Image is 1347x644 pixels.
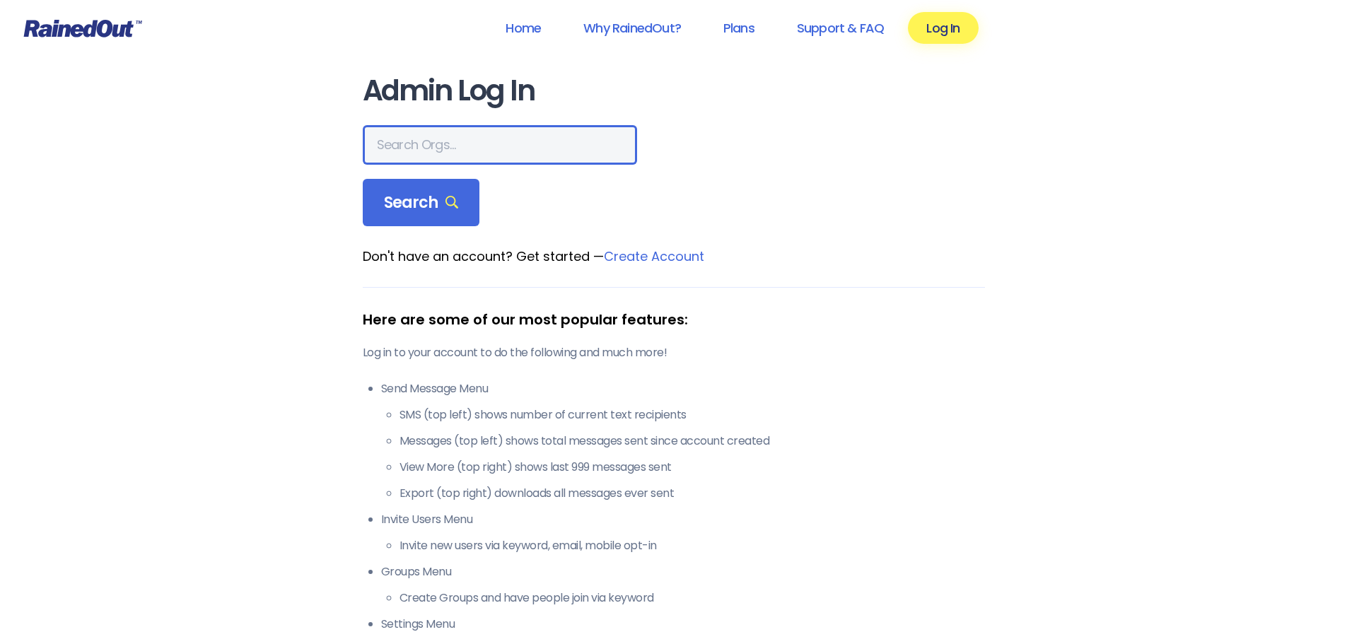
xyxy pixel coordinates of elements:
a: Plans [705,12,773,44]
li: Invite Users Menu [381,511,985,554]
li: Groups Menu [381,563,985,607]
li: View More (top right) shows last 999 messages sent [400,459,985,476]
li: Export (top right) downloads all messages ever sent [400,485,985,502]
div: Search [363,179,480,227]
input: Search Orgs… [363,125,637,165]
p: Log in to your account to do the following and much more! [363,344,985,361]
div: Here are some of our most popular features: [363,309,985,330]
a: Create Account [604,247,704,265]
a: Home [487,12,559,44]
a: Log In [908,12,978,44]
h1: Admin Log In [363,75,985,107]
li: Messages (top left) shows total messages sent since account created [400,433,985,450]
li: Invite new users via keyword, email, mobile opt-in [400,537,985,554]
li: Create Groups and have people join via keyword [400,590,985,607]
span: Search [384,193,459,213]
li: Send Message Menu [381,380,985,502]
li: SMS (top left) shows number of current text recipients [400,406,985,423]
a: Support & FAQ [779,12,902,44]
a: Why RainedOut? [565,12,699,44]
